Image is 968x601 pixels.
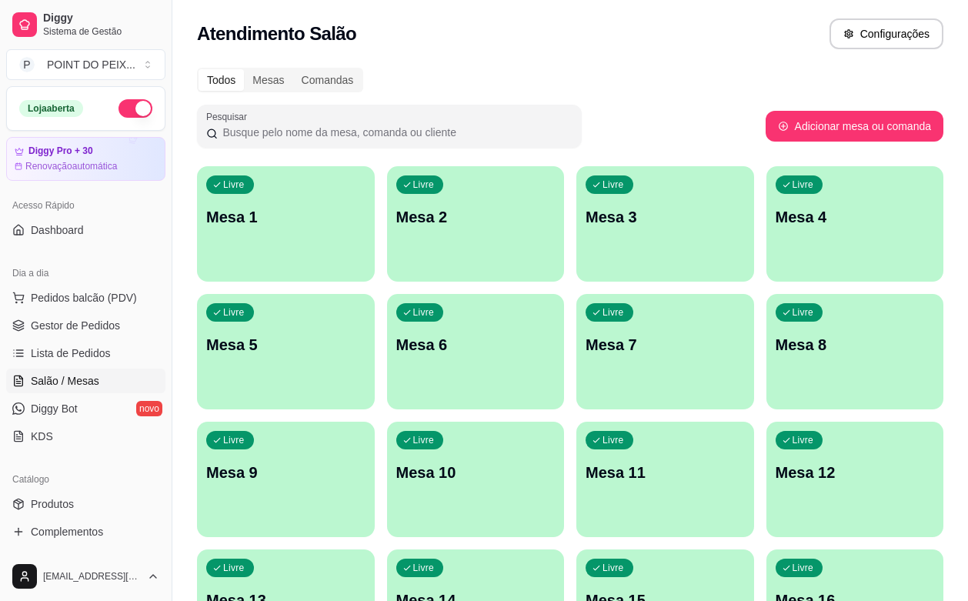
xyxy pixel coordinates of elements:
div: Dia a dia [6,261,165,285]
p: Mesa 6 [396,334,556,356]
span: [EMAIL_ADDRESS][DOMAIN_NAME] [43,570,141,583]
button: LivreMesa 9 [197,422,375,537]
p: Mesa 9 [206,462,366,483]
div: Comandas [293,69,362,91]
button: Pedidos balcão (PDV) [6,285,165,310]
button: Configurações [829,18,943,49]
p: Mesa 2 [396,206,556,228]
p: Livre [793,179,814,191]
p: Mesa 7 [586,334,745,356]
button: LivreMesa 5 [197,294,375,409]
a: KDS [6,424,165,449]
input: Pesquisar [218,125,572,140]
p: Livre [602,306,624,319]
button: Adicionar mesa ou comanda [766,111,943,142]
p: Livre [602,562,624,574]
span: Complementos [31,524,103,539]
a: DiggySistema de Gestão [6,6,165,43]
button: LivreMesa 8 [766,294,944,409]
span: Pedidos balcão (PDV) [31,290,137,306]
button: LivreMesa 11 [576,422,754,537]
a: Gestor de Pedidos [6,313,165,338]
p: Livre [793,562,814,574]
p: Livre [413,562,435,574]
label: Pesquisar [206,110,252,123]
p: Mesa 3 [586,206,745,228]
p: Mesa 10 [396,462,556,483]
a: Dashboard [6,218,165,242]
span: P [19,57,35,72]
p: Livre [413,179,435,191]
p: Livre [413,306,435,319]
p: Livre [602,179,624,191]
article: Diggy Pro + 30 [28,145,93,157]
p: Livre [413,434,435,446]
p: Livre [223,179,245,191]
p: Livre [602,434,624,446]
div: Acesso Rápido [6,193,165,218]
button: [EMAIL_ADDRESS][DOMAIN_NAME] [6,558,165,595]
button: LivreMesa 4 [766,166,944,282]
button: Select a team [6,49,165,80]
span: Lista de Pedidos [31,346,111,361]
p: Livre [223,562,245,574]
p: Livre [223,434,245,446]
p: Mesa 5 [206,334,366,356]
p: Mesa 4 [776,206,935,228]
a: Complementos [6,519,165,544]
p: Livre [223,306,245,319]
div: Todos [199,69,244,91]
article: Renovação automática [25,160,117,172]
button: LivreMesa 3 [576,166,754,282]
span: Diggy Bot [31,401,78,416]
p: Mesa 11 [586,462,745,483]
p: Livre [793,306,814,319]
span: Gestor de Pedidos [31,318,120,333]
button: LivreMesa 6 [387,294,565,409]
span: Salão / Mesas [31,373,99,389]
div: POINT DO PEIX ... [47,57,135,72]
a: Salão / Mesas [6,369,165,393]
button: LivreMesa 12 [766,422,944,537]
p: Mesa 1 [206,206,366,228]
p: Mesa 12 [776,462,935,483]
p: Livre [793,434,814,446]
button: LivreMesa 1 [197,166,375,282]
span: Dashboard [31,222,84,238]
a: Lista de Pedidos [6,341,165,366]
button: LivreMesa 7 [576,294,754,409]
button: Alterar Status [118,99,152,118]
span: Produtos [31,496,74,512]
span: Diggy [43,12,159,25]
p: Mesa 8 [776,334,935,356]
button: LivreMesa 10 [387,422,565,537]
span: Sistema de Gestão [43,25,159,38]
button: LivreMesa 2 [387,166,565,282]
a: Diggy Botnovo [6,396,165,421]
a: Produtos [6,492,165,516]
div: Catálogo [6,467,165,492]
a: Diggy Pro + 30Renovaçãoautomática [6,137,165,181]
div: Loja aberta [19,100,83,117]
div: Mesas [244,69,292,91]
h2: Atendimento Salão [197,22,356,46]
span: KDS [31,429,53,444]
